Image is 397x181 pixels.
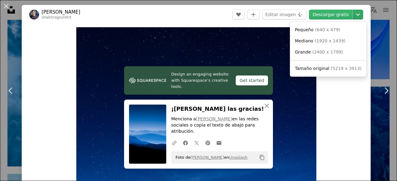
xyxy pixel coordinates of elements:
button: Elegir el tamaño de descarga [353,10,363,19]
span: ( 1920 x 1439 ) [315,38,346,43]
span: Tamaño original [295,66,329,71]
span: Grande [295,50,311,54]
span: Mediano [295,38,314,43]
span: ( 5219 x 3913 ) [331,66,361,71]
span: ( 2400 x 1799 ) [312,50,343,54]
span: ( 640 x 479 ) [315,27,340,32]
span: Pequeño [295,27,314,32]
div: Elegir el tamaño de descarga [290,22,367,77]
